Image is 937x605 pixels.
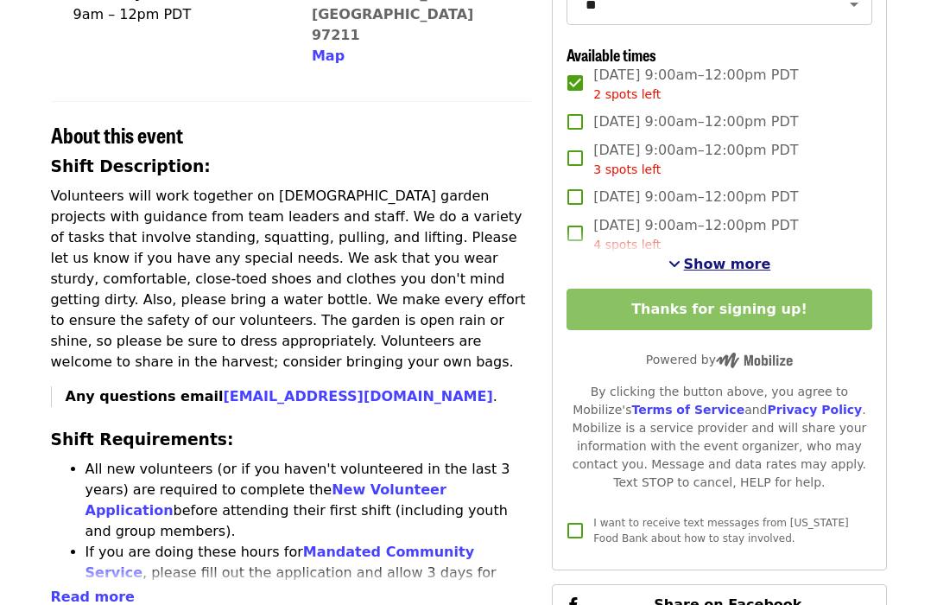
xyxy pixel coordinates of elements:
span: [DATE] 9:00am–12:00pm PDT [593,187,798,207]
button: Thanks for signing up! [567,289,871,330]
span: 2 spots left [593,87,661,101]
span: About this event [51,119,183,150]
span: Available times [567,43,656,66]
span: Map [312,48,345,64]
span: 3 spots left [593,162,661,176]
a: New Volunteer Application [85,481,446,519]
img: Powered by Mobilize [716,353,793,368]
a: Terms of Service [631,403,744,417]
li: All new volunteers (or if you haven't volunteered in the last 3 years) are required to complete t... [85,459,532,542]
strong: Any questions email [66,388,493,404]
span: I want to receive text messages from [US_STATE] Food Bank about how to stay involved. [593,517,848,544]
a: Privacy Policy [767,403,862,417]
span: [DATE] 9:00am–12:00pm PDT [593,111,798,132]
span: [DATE] 9:00am–12:00pm PDT [593,65,798,104]
span: 4 spots left [593,238,661,252]
button: Map [312,46,345,67]
span: Powered by [646,353,793,366]
span: Show more [684,256,771,272]
span: Read more [51,589,135,605]
p: . [66,386,532,407]
p: Volunteers will work together on [DEMOGRAPHIC_DATA] garden projects with guidance from team leade... [51,186,532,373]
span: [DATE] 9:00am–12:00pm PDT [593,215,798,254]
a: [EMAIL_ADDRESS][DOMAIN_NAME] [223,388,492,404]
div: By clicking the button above, you agree to Mobilize's and . Mobilize is a service provider and wi... [567,383,871,492]
div: 9am – 12pm PDT [73,4,277,25]
strong: Shift Description: [51,157,211,175]
button: See more timeslots [668,254,771,275]
span: [DATE] 9:00am–12:00pm PDT [593,140,798,179]
strong: Shift Requirements: [51,430,234,449]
